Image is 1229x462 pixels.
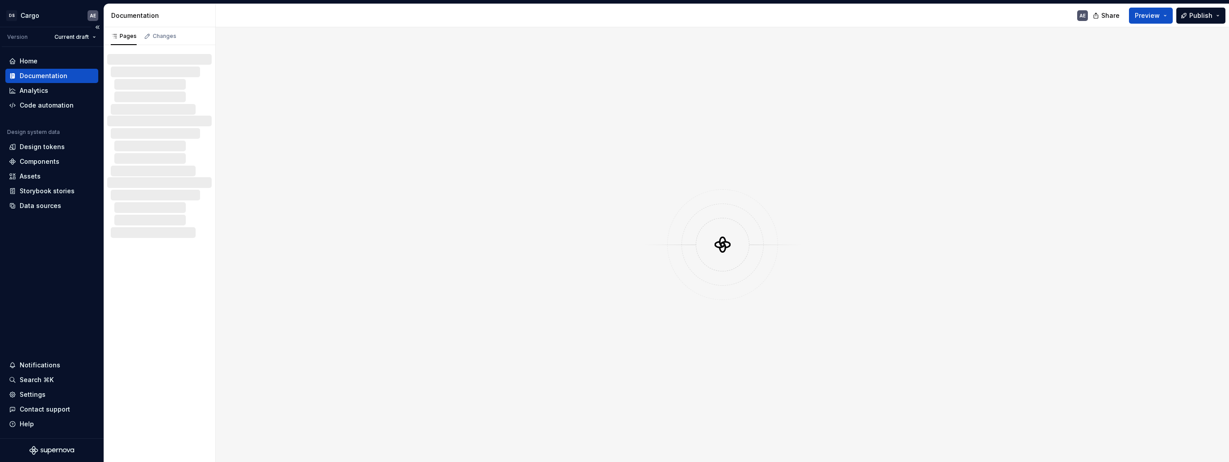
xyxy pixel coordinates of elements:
span: Publish [1189,11,1212,20]
div: Cargo [21,11,39,20]
div: Design tokens [20,142,65,151]
button: Collapse sidebar [91,21,104,33]
div: Data sources [20,201,61,210]
div: Code automation [20,101,74,110]
a: Components [5,154,98,169]
a: Code automation [5,98,98,112]
div: Notifications [20,361,60,370]
a: Data sources [5,199,98,213]
button: Publish [1176,8,1225,24]
a: Design tokens [5,140,98,154]
button: Contact support [5,402,98,416]
button: Current draft [50,31,100,43]
button: Preview [1129,8,1173,24]
div: Documentation [20,71,67,80]
button: Search ⌘K [5,373,98,387]
div: Home [20,57,38,66]
span: Share [1101,11,1120,20]
a: Analytics [5,83,98,98]
div: AE [90,12,96,19]
button: DSCargoAE [2,6,102,25]
a: Assets [5,169,98,183]
div: Pages [111,33,137,40]
a: Storybook stories [5,184,98,198]
div: Documentation [111,11,212,20]
a: Documentation [5,69,98,83]
div: Storybook stories [20,187,75,196]
div: Changes [153,33,176,40]
div: DS [6,10,17,21]
svg: Supernova Logo [29,446,74,455]
button: Notifications [5,358,98,372]
span: Current draft [54,33,89,41]
div: Components [20,157,59,166]
div: Settings [20,390,46,399]
a: Settings [5,387,98,402]
div: Help [20,420,34,429]
a: Home [5,54,98,68]
button: Help [5,417,98,431]
div: AE [1079,12,1086,19]
button: Share [1088,8,1125,24]
span: Preview [1135,11,1160,20]
div: Assets [20,172,41,181]
div: Search ⌘K [20,375,54,384]
div: Contact support [20,405,70,414]
div: Analytics [20,86,48,95]
div: Version [7,33,28,41]
div: Design system data [7,129,60,136]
